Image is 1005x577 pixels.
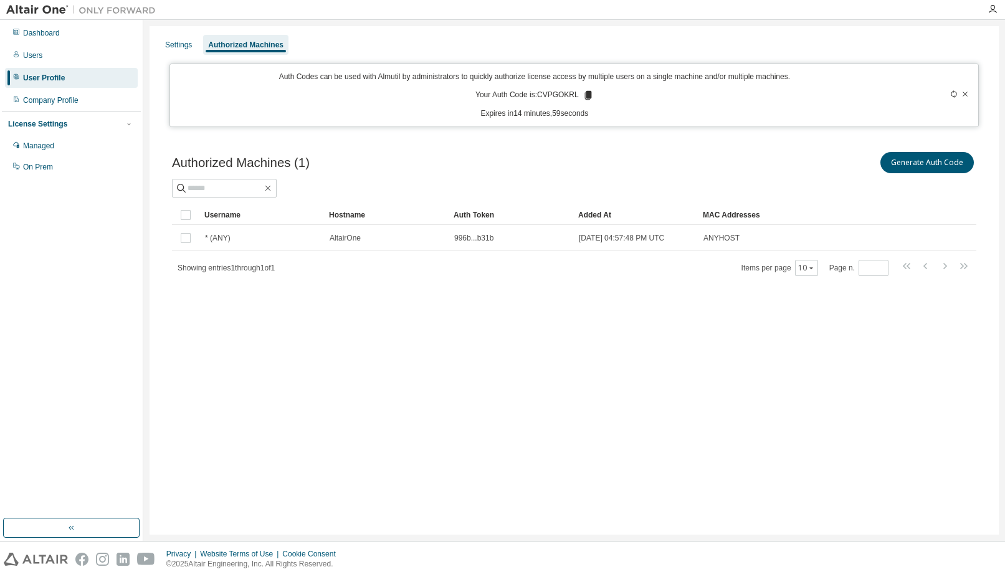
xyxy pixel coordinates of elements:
div: Added At [578,205,693,225]
p: Auth Codes can be used with Almutil by administrators to quickly authorize license access by mult... [178,72,892,82]
span: Items per page [741,260,818,276]
p: © 2025 Altair Engineering, Inc. All Rights Reserved. [166,559,343,570]
span: * (ANY) [205,233,231,243]
div: Hostname [329,205,444,225]
div: Settings [165,40,192,50]
span: Showing entries 1 through 1 of 1 [178,264,275,272]
div: License Settings [8,119,67,129]
span: Page n. [829,260,888,276]
span: 996b...b31b [454,233,493,243]
div: On Prem [23,162,53,172]
img: facebook.svg [75,553,88,566]
img: Altair One [6,4,162,16]
div: User Profile [23,73,65,83]
img: instagram.svg [96,553,109,566]
span: AltairOne [330,233,361,243]
img: youtube.svg [137,553,155,566]
div: Cookie Consent [282,549,343,559]
img: altair_logo.svg [4,553,68,566]
div: Auth Token [454,205,568,225]
div: Authorized Machines [208,40,283,50]
div: Dashboard [23,28,60,38]
span: Authorized Machines (1) [172,156,310,170]
div: Users [23,50,42,60]
div: Company Profile [23,95,79,105]
p: Your Auth Code is: CVPGOKRL [475,90,594,101]
button: 10 [798,263,815,273]
div: Website Terms of Use [200,549,282,559]
img: linkedin.svg [117,553,130,566]
div: Privacy [166,549,200,559]
div: Username [204,205,319,225]
div: MAC Addresses [703,205,845,225]
button: Generate Auth Code [880,152,974,173]
div: Managed [23,141,54,151]
span: [DATE] 04:57:48 PM UTC [579,233,664,243]
p: Expires in 14 minutes, 59 seconds [178,108,892,119]
span: ANYHOST [703,233,740,243]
